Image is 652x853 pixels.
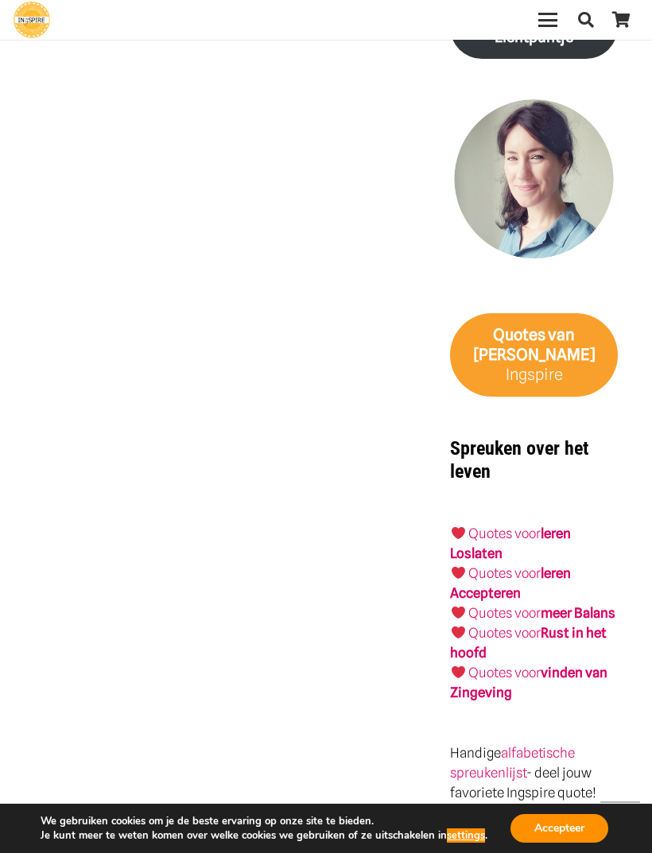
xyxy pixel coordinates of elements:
[452,566,465,580] img: ❤
[450,625,606,661] a: Quotes voorRust in het hoofd
[468,605,615,621] a: Quotes voormeer Balans
[452,626,465,639] img: ❤
[600,801,640,841] a: Terug naar top
[447,828,485,843] button: settings
[474,325,595,364] strong: van [PERSON_NAME]
[468,525,541,541] a: Quotes voor
[452,665,465,679] img: ❤
[493,325,545,344] strong: Quotes
[41,814,487,828] p: We gebruiken cookies om je de beste ervaring op onze site te bieden.
[510,814,608,843] button: Accepteer
[468,565,541,581] a: Quotes voor
[450,437,588,483] strong: Spreuken over het leven
[450,745,575,781] a: alfabetische spreukenlijst
[528,10,569,29] a: Menu
[452,606,465,619] img: ❤
[450,313,618,397] a: Quotes van [PERSON_NAME]Ingspire
[541,605,615,621] strong: meer Balans
[450,665,607,700] a: Quotes voorvinden van Zingeving
[41,828,487,843] p: Je kunt meer te weten komen over welke cookies we gebruiken of ze uitschakelen in .
[14,2,50,38] a: Ingspire - het zingevingsplatform met de mooiste spreuken en gouden inzichten over het leven
[450,99,618,267] img: Inge Geertzen - schrijfster Ingspire.nl, markteer en handmassage therapeut
[450,743,618,803] p: Handige - deel jouw favoriete Ingspire quote!
[452,526,465,540] img: ❤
